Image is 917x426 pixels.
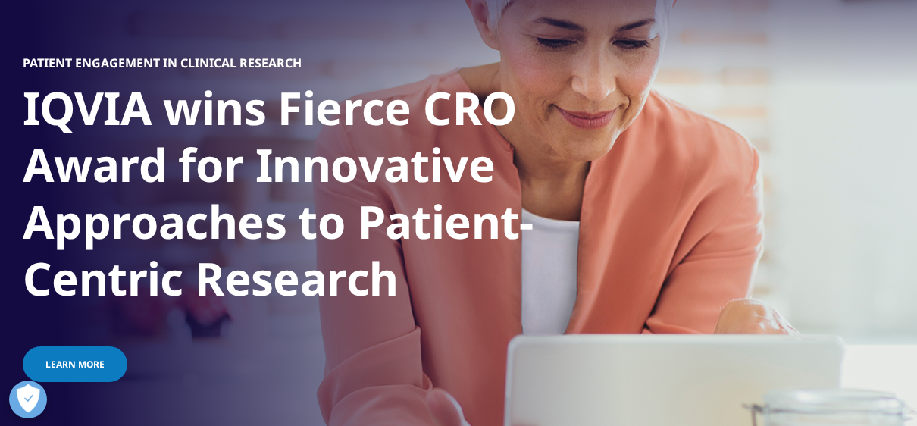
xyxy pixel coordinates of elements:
a: Learn more [23,346,127,382]
button: Open Preferences [9,381,47,418]
h1: IQVIA wins Fierce CRO Award for Innovative Approaches to Patient-Centric Research [23,80,591,316]
span: Learn more [45,358,105,371]
h5: PATIENT ENGAGEMENT IN CLINICAL RESEARCH [23,55,302,70]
